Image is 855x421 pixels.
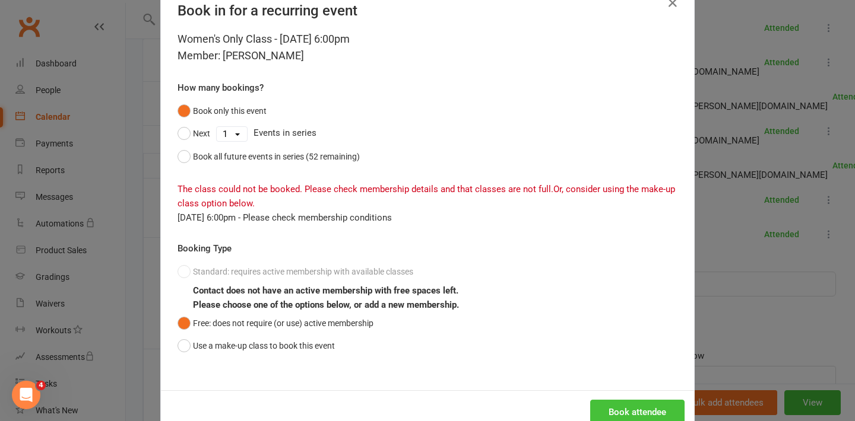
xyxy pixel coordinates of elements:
[178,122,677,145] div: Events in series
[178,334,335,357] button: Use a make-up class to book this event
[36,381,46,390] span: 4
[178,210,677,225] div: [DATE] 6:00pm - Please check membership conditions
[178,184,553,194] span: The class could not be booked. Please check membership details and that classes are not full.
[193,299,459,310] b: Please choose one of the options below, or add a new membership.
[178,31,677,64] div: Women's Only Class - [DATE] 6:00pm Member: [PERSON_NAME]
[193,285,458,296] b: Contact does not have an active membership with free spaces left.
[12,381,40,409] iframe: Intercom live chat
[178,145,360,168] button: Book all future events in series (52 remaining)
[178,2,677,19] h4: Book in for a recurring event
[178,122,210,145] button: Next
[178,100,267,122] button: Book only this event
[178,241,232,256] label: Booking Type
[178,81,264,95] label: How many bookings?
[193,150,360,163] div: Book all future events in series (52 remaining)
[178,312,373,334] button: Free: does not require (or use) active membership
